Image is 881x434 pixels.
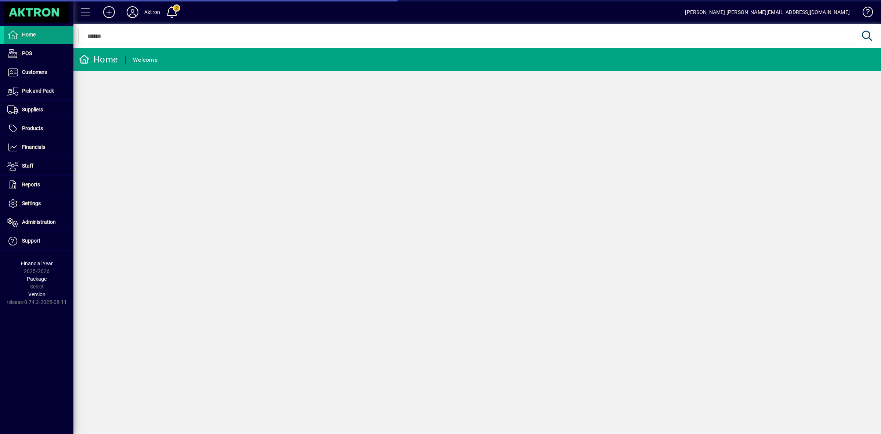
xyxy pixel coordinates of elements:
[4,101,73,119] a: Suppliers
[22,50,32,56] span: POS
[22,107,43,112] span: Suppliers
[4,213,73,232] a: Administration
[22,219,56,225] span: Administration
[857,1,872,25] a: Knowledge Base
[121,6,144,19] button: Profile
[685,6,850,18] div: [PERSON_NAME] [PERSON_NAME][EMAIL_ADDRESS][DOMAIN_NAME]
[97,6,121,19] button: Add
[22,88,54,94] span: Pick and Pack
[4,194,73,213] a: Settings
[4,138,73,157] a: Financials
[22,125,43,131] span: Products
[22,238,40,244] span: Support
[28,291,46,297] span: Version
[4,232,73,250] a: Support
[144,6,160,18] div: Aktron
[4,119,73,138] a: Products
[4,63,73,82] a: Customers
[4,157,73,175] a: Staff
[22,200,41,206] span: Settings
[22,32,36,37] span: Home
[133,54,157,66] div: Welcome
[22,144,45,150] span: Financials
[21,261,53,266] span: Financial Year
[27,276,47,282] span: Package
[4,176,73,194] a: Reports
[22,69,47,75] span: Customers
[79,54,118,65] div: Home
[4,44,73,63] a: POS
[22,163,33,169] span: Staff
[22,182,40,187] span: Reports
[4,82,73,100] a: Pick and Pack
